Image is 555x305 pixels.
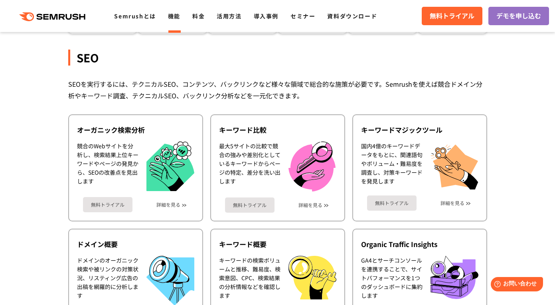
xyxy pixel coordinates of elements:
a: 導入事例 [254,12,278,20]
div: SEOを実行するには、テクニカルSEO、コンテンツ、バックリンクなど様々な領域で総合的な施策が必要です。Semrushを使えば競合ドメイン分析やキーワード調査、テクニカルSEO、バックリンク分析... [68,78,487,102]
div: キーワード比較 [219,125,336,135]
a: 無料トライアル [83,197,132,212]
a: Semrushとは [114,12,156,20]
a: 詳細を見る [440,200,464,206]
div: Organic Traffic Insights [361,239,478,249]
a: デモを申し込む [488,7,549,25]
span: 無料トライアル [430,11,474,21]
div: 競合のWebサイトを分析し、検索結果上位キーワードやページの発見から、SEOの改善点を見出します [77,142,138,191]
img: オーガニック検索分析 [146,142,194,191]
a: セミナー [290,12,315,20]
div: GA4とサーチコンソールを連携することで、サイトパフォーマンスを1つのダッシュボードに集約します [361,256,423,300]
img: Organic Traffic Insights [431,256,478,299]
div: ドメイン概要 [77,239,194,249]
div: キーワードマジックツール [361,125,478,135]
span: デモを申し込む [496,11,541,21]
iframe: Help widget launcher [484,274,546,296]
a: 詳細を見る [298,202,322,208]
div: オーガニック検索分析 [77,125,194,135]
a: 機能 [168,12,180,20]
img: キーワード比較 [288,142,336,191]
div: キーワードの検索ボリュームと推移、難易度、検索意図、CPC、検索結果の分析情報などを確認します [219,256,280,300]
a: 詳細を見る [156,202,180,207]
div: キーワード概要 [219,239,336,249]
a: 無料トライアル [367,195,417,211]
div: 国内4億のキーワードデータをもとに、関連語句やボリューム・難易度を調査し、対策キーワードを発見します [361,142,423,189]
img: キーワードマジックツール [431,142,478,189]
a: 無料トライアル [422,7,482,25]
div: 最大5サイトの比較で競合の強みや差別化としているキーワードからページの特定、差分を洗い出します [219,142,280,191]
img: キーワード概要 [288,256,336,299]
a: 無料トライアル [225,197,275,213]
a: 資料ダウンロード [327,12,377,20]
div: SEO [68,50,487,66]
a: 活用方法 [217,12,241,20]
a: 料金 [192,12,205,20]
